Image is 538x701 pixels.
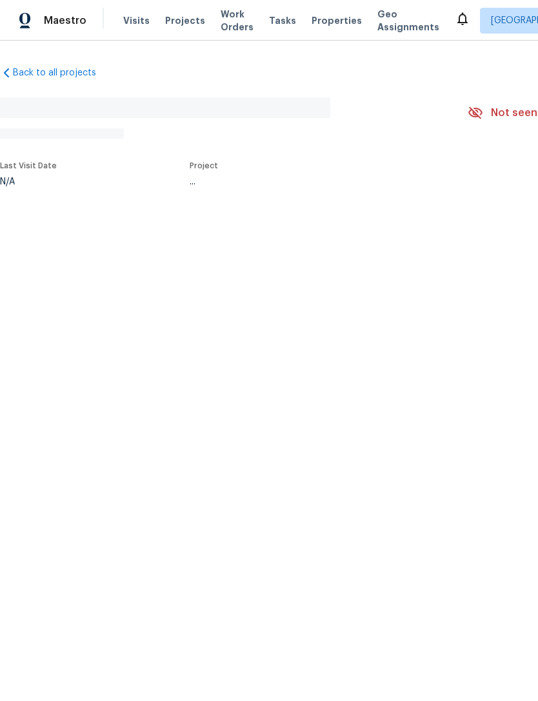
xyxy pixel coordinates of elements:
[269,16,296,25] span: Tasks
[312,14,362,27] span: Properties
[221,8,254,34] span: Work Orders
[44,14,86,27] span: Maestro
[190,177,437,186] div: ...
[377,8,439,34] span: Geo Assignments
[190,162,218,170] span: Project
[123,14,150,27] span: Visits
[165,14,205,27] span: Projects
